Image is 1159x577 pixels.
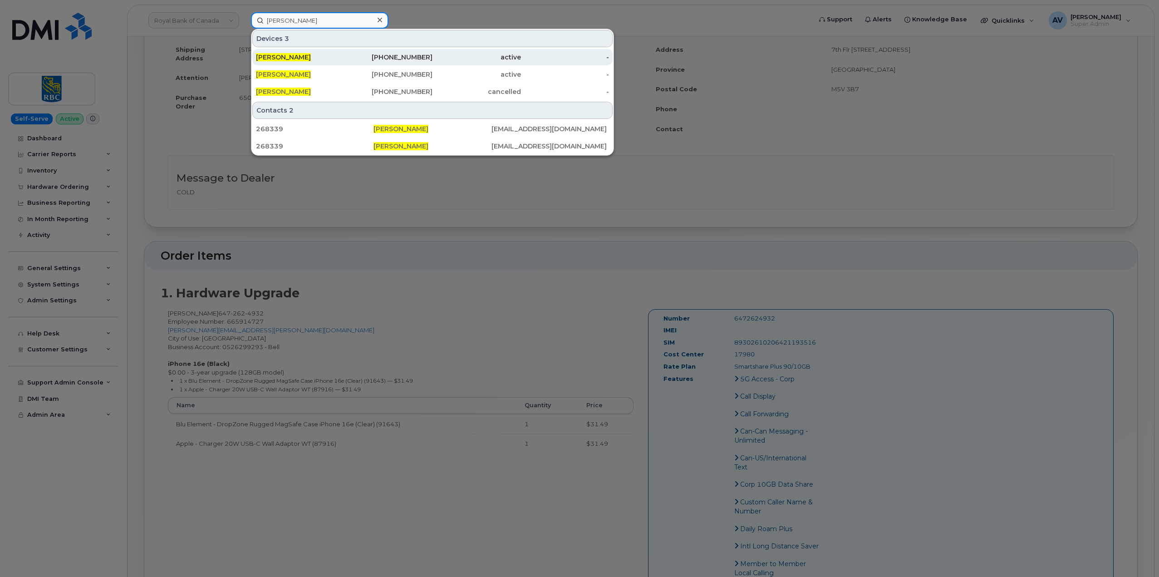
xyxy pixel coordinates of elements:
[252,121,613,137] a: 268339[PERSON_NAME][EMAIL_ADDRESS][DOMAIN_NAME]
[521,70,609,79] div: -
[256,124,373,133] div: 268339
[432,87,521,96] div: cancelled
[521,53,609,62] div: -
[256,88,311,96] span: [PERSON_NAME]
[252,66,613,83] a: [PERSON_NAME][PHONE_NUMBER]active-
[252,138,613,154] a: 268339[PERSON_NAME][EMAIL_ADDRESS][DOMAIN_NAME]
[373,142,428,150] span: [PERSON_NAME]
[256,142,373,151] div: 268339
[252,102,613,119] div: Contacts
[521,87,609,96] div: -
[373,125,428,133] span: [PERSON_NAME]
[289,106,294,115] span: 2
[344,70,433,79] div: [PHONE_NUMBER]
[432,53,521,62] div: active
[432,70,521,79] div: active
[491,142,609,151] div: [EMAIL_ADDRESS][DOMAIN_NAME]
[491,124,609,133] div: [EMAIL_ADDRESS][DOMAIN_NAME]
[251,12,388,29] input: Find something...
[344,53,433,62] div: [PHONE_NUMBER]
[252,49,613,65] a: [PERSON_NAME][PHONE_NUMBER]active-
[256,53,311,61] span: [PERSON_NAME]
[256,70,311,79] span: [PERSON_NAME]
[252,84,613,100] a: [PERSON_NAME][PHONE_NUMBER]cancelled-
[344,87,433,96] div: [PHONE_NUMBER]
[285,34,289,43] span: 3
[252,30,613,47] div: Devices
